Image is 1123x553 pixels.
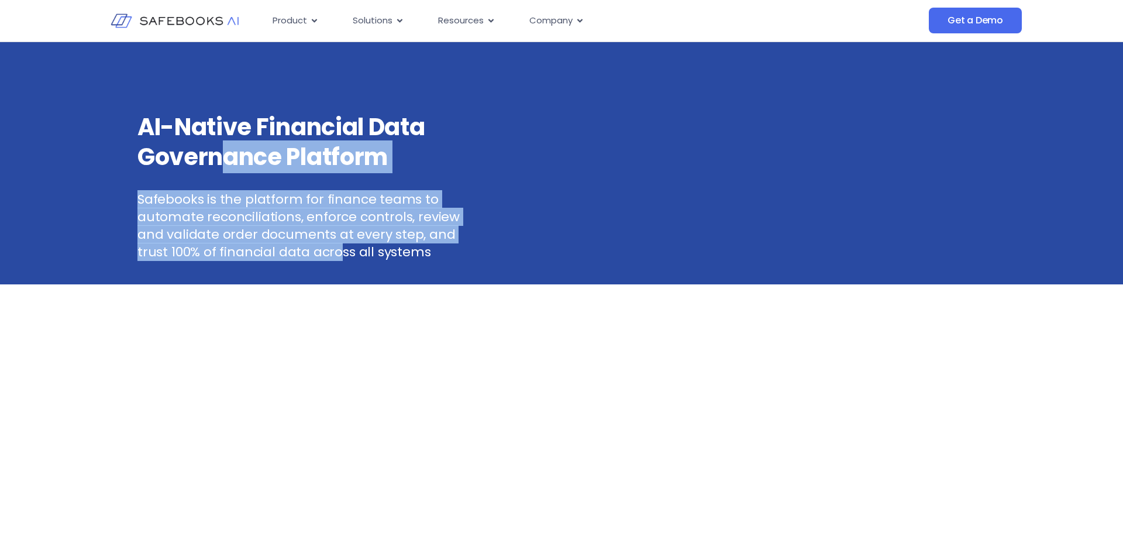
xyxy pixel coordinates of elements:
[137,191,488,261] p: Safebooks is the platform for finance teams to automate reconciliations, enforce controls, review...
[438,14,484,28] span: Resources
[137,112,488,172] h3: AI-Native Financial Data Governance Platform
[529,14,573,28] span: Company
[263,9,812,32] nav: Menu
[263,9,812,32] div: Menu Toggle
[273,14,307,28] span: Product
[353,14,392,28] span: Solutions
[929,8,1022,33] a: Get a Demo
[948,15,1003,26] span: Get a Demo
